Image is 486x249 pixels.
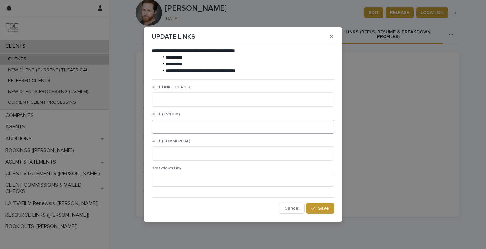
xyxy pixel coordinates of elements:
span: REEL LINK (THEATER) [152,85,192,89]
span: Breakdown Link [152,166,181,170]
span: REEL (TV/FILM) [152,112,180,116]
button: Save [306,203,334,214]
span: REEL (COMMERCIAL) [152,139,190,143]
span: Save [318,206,329,211]
p: UPDATE LINKS [152,33,195,41]
span: Cancel [284,206,299,211]
button: Cancel [279,203,305,214]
